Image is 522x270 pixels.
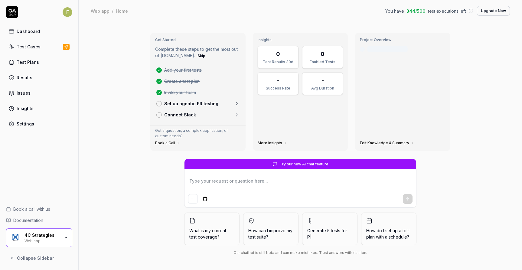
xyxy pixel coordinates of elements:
span: What is my current test coverage? [189,227,234,240]
button: Upgrade Now [477,6,510,16]
span: Book a call with us [13,206,50,212]
p: Connect Slack [164,112,196,118]
a: Test Plans [6,56,72,68]
button: Collapse Sidebar [6,252,72,264]
div: Success Rate [262,86,295,91]
a: Book a call with us [6,206,72,212]
div: 0 [321,50,325,58]
span: test executions left [428,8,466,14]
span: How do I set up a test plan with a schedule? [366,227,411,240]
a: Dashboard [6,25,72,37]
span: Documentation [13,217,43,223]
span: P [307,234,310,239]
span: Collapse Sidebar [17,255,54,261]
button: How can I improve my test suite? [243,213,299,245]
span: You have [385,8,404,14]
div: / [112,8,113,14]
div: 0 [276,50,280,58]
span: Generate 5 tests for [307,227,352,240]
div: Results [17,74,32,81]
div: Web app [91,8,109,14]
div: Dashboard [17,28,40,34]
button: 4C Strategies Logo4C StrategiesWeb app [6,228,72,247]
div: - [277,76,279,84]
button: Add attachment [188,194,198,204]
p: Set up agentic PR testing [164,100,218,107]
div: 4C Strategies [24,233,60,238]
div: Our chatbot is still beta and can make mistakes. Trust answers with caution. [184,250,416,255]
span: Try our new AI chat feature [280,161,328,167]
span: 344 / 500 [406,8,426,14]
div: Test Results 30d [262,59,295,65]
a: More Insights [258,141,287,145]
a: Documentation [6,217,72,223]
h3: Get Started [155,37,241,42]
span: F [63,7,72,17]
a: Edit Knowledge & Summary [360,141,414,145]
p: Complete these steps to get the most out of [DOMAIN_NAME]. [155,46,241,60]
div: Home [116,8,128,14]
a: Book a Call [155,141,180,145]
a: Test Cases [6,41,72,53]
a: Connect Slack [154,109,242,120]
a: Settings [6,118,72,130]
div: Avg Duration [306,86,339,91]
div: Last crawled [DATE] [367,46,408,52]
div: Insights [17,105,34,112]
div: Enabled Tests [306,59,339,65]
button: How do I set up a test plan with a schedule? [361,213,416,245]
div: Test Plans [17,59,39,65]
div: Issues [17,90,31,96]
p: Got a question, a complex application, or custom needs? [155,128,241,139]
div: Test Cases [17,44,41,50]
a: Set up agentic PR testing [154,98,242,109]
a: Issues [6,87,72,99]
a: Results [6,72,72,83]
div: Web app [24,238,60,243]
h3: Project Overview [360,37,445,42]
div: - [321,76,324,84]
button: What is my current test coverage? [184,213,240,245]
img: 4C Strategies Logo [10,232,21,243]
h3: Insights [258,37,343,42]
button: F [63,6,72,18]
button: Generate 5 tests forP [302,213,357,245]
button: Skip [196,52,207,60]
div: Settings [17,121,34,127]
a: Insights [6,102,72,114]
span: How can I improve my test suite? [248,227,293,240]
